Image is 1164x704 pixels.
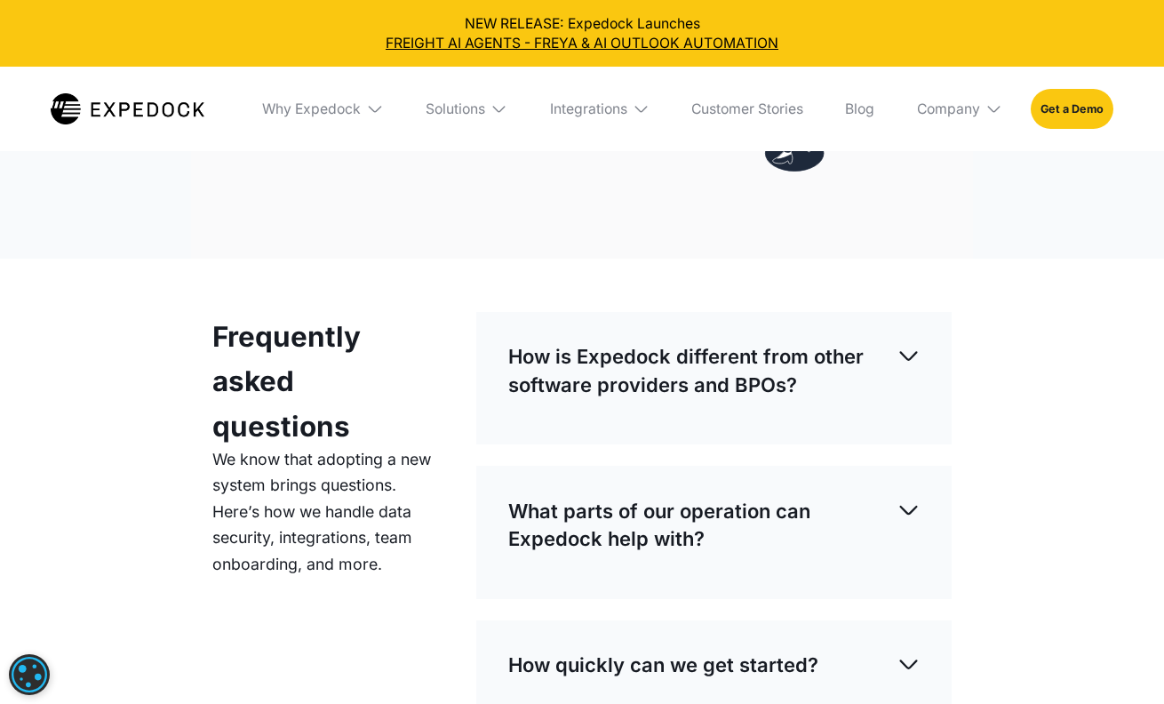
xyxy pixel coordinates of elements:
iframe: Chat Widget [859,512,1164,704]
div: Solutions [411,67,522,150]
div: Integrations [536,67,664,150]
div: NEW RELEASE: Expedock Launches [14,14,1151,53]
p: We know that adopting a new system brings questions. Here’s how we handle data security, integrat... [212,446,435,578]
p: What parts of our operation can Expedock help with? [508,498,897,554]
div: Why Expedock [248,67,397,150]
p: How is Expedock different from other software providers and BPOs? [508,343,897,399]
a: Get a Demo [1031,89,1113,130]
a: Blog [832,67,889,150]
strong: Frequently asked questions [212,320,361,444]
p: How quickly can we get started? [508,652,818,679]
div: Solutions [426,100,485,118]
a: FREIGHT AI AGENTS - FREYA & AI OUTLOOK AUTOMATION [14,34,1151,53]
div: Integrations [550,100,627,118]
a: Customer Stories [678,67,817,150]
div: Company [917,100,980,118]
div: Company [903,67,1017,150]
div: Why Expedock [262,100,361,118]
